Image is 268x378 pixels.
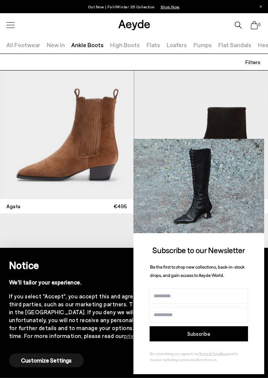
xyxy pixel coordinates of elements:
button: Customize Settings [9,353,84,367]
span: Agata [6,203,20,210]
a: Ankle Boots [71,41,104,48]
a: All Footwear [6,41,40,48]
div: We'll tailor your experience. [9,278,247,286]
a: Flats [147,41,160,48]
a: Flat Sandals [218,41,251,48]
span: Be the first to shop new collections, back-in-stock drops, and gain access to Aeyde World. [150,264,245,278]
a: Terms & Conditions [199,351,228,356]
span: €495 [113,203,127,210]
a: New In [47,41,65,48]
img: 2a6287a1333c9a56320fd6e7b3c4a9a9.jpg [133,139,264,233]
h2: Notice [9,258,247,272]
span: Filters [245,59,260,65]
a: High Boots [110,41,140,48]
a: privacy policy [124,332,159,339]
a: Loafers [167,41,187,48]
a: Pumps [193,41,212,48]
span: By subscribing, you agree to our [150,351,199,356]
button: Subscribe [150,326,248,341]
span: Subscribe to our Newsletter [153,245,245,255]
div: If you select "Accept", you accept this and agree that we may share this information with third p... [9,292,247,340]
